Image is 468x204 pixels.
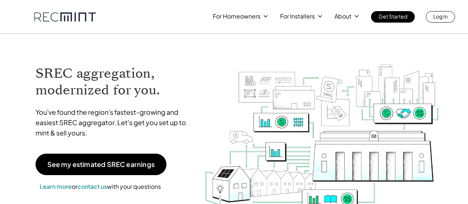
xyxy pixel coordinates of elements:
p: For Homeowners [213,11,260,21]
a: contact us [77,183,107,190]
p: For Installers [280,11,315,21]
p: You've found the region's fastest-growing and easiest SREC aggregator. Let's get you set up to mi... [36,107,193,138]
a: See my estimated SREC earnings [36,154,166,175]
p: About [334,11,351,21]
p: Log In [433,11,448,21]
p: or with your questions [36,182,165,191]
p: See my estimated SREC earnings [47,161,155,168]
h1: SREC aggregation, modernized for you. [36,65,193,98]
a: Log In [426,11,455,23]
a: Learn more [40,183,72,190]
a: Get Started [371,11,415,23]
p: Get Started [378,11,407,21]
